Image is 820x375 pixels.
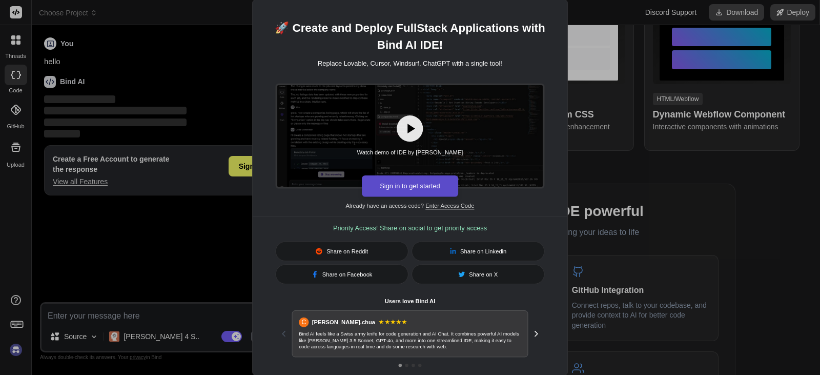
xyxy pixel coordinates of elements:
[326,247,368,255] span: Share on Reddit
[253,202,567,210] p: Already have an access code?
[362,175,458,197] button: Sign in to get started
[276,298,545,306] h1: Users love Bind AI
[418,364,421,367] button: Go to testimonial 4
[299,330,521,350] p: Bind AI feels like a Swiss army knife for code generation and AI Chat. It combines powerful AI mo...
[399,364,402,367] button: Go to testimonial 1
[390,318,396,327] span: ★
[322,270,373,279] span: Share on Facebook
[528,326,544,342] button: Next testimonial
[357,148,463,156] div: Watch demo of IDE by [PERSON_NAME]
[396,318,401,327] span: ★
[312,318,375,326] span: [PERSON_NAME].chua
[401,318,407,327] span: ★
[276,326,292,342] button: Previous testimonial
[378,318,384,327] span: ★
[469,270,498,279] span: Share on X
[318,59,502,69] p: Replace Lovable, Cursor, Windsurf, ChatGPT with a single tool!
[405,364,408,367] button: Go to testimonial 2
[276,224,545,233] h3: Priority Access! Share on social to get priority access
[425,203,474,209] span: Enter Access Code
[412,364,415,367] button: Go to testimonial 3
[265,19,554,54] h1: 🚀 Create and Deploy FullStack Applications with Bind AI IDE!
[299,318,309,327] div: C
[384,318,390,327] span: ★
[460,247,506,255] span: Share on Linkedin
